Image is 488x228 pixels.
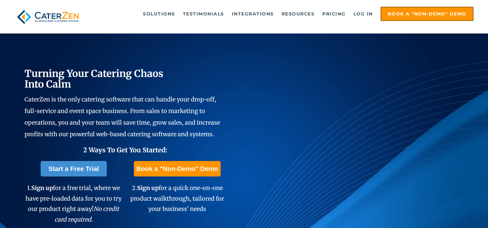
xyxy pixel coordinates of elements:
[41,161,107,176] a: Start a Free Trial
[319,7,349,20] a: Pricing
[55,205,119,223] em: No credit card required.
[431,203,481,221] iframe: Help widget launcher
[134,161,221,176] a: Book a "Non-Demo" Demo
[278,7,318,20] a: Resources
[25,184,122,223] span: 1. for a free trial, where we have pre-loaded data for you to try our product right away!
[83,146,167,154] span: 2 Ways To Get You Started:
[31,184,53,192] span: Sign up
[137,184,159,192] span: Sign up
[140,7,178,20] a: Solutions
[180,7,227,20] a: Testimonials
[93,7,473,21] div: Navigation Menu
[381,7,473,21] a: Book a "Non-Demo" Demo
[229,7,277,20] a: Integrations
[130,184,224,213] span: 2. for a quick one-on-one product walkthrough, tailored for your business' needs
[15,7,81,27] img: caterzen
[25,96,220,138] span: CaterZen is the only catering software that can handle your drop-off, full-service and event spac...
[25,67,164,90] span: Turning Your Catering Chaos Into Calm
[350,7,376,20] a: Log in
